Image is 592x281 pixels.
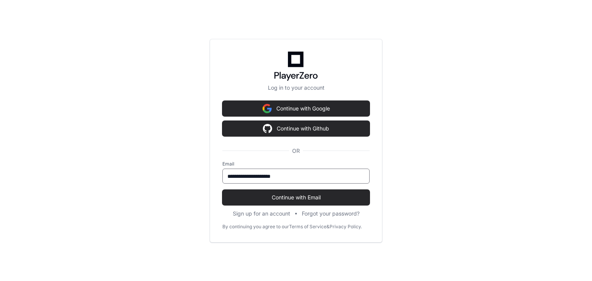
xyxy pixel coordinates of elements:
[222,161,370,167] label: Email
[222,121,370,136] button: Continue with Github
[263,121,272,136] img: Sign in with google
[222,194,370,201] span: Continue with Email
[262,101,272,116] img: Sign in with google
[222,190,370,205] button: Continue with Email
[289,224,326,230] a: Terms of Service
[289,147,303,155] span: OR
[222,84,370,92] p: Log in to your account
[302,210,360,217] button: Forgot your password?
[326,224,330,230] div: &
[222,224,289,230] div: By continuing you agree to our
[330,224,362,230] a: Privacy Policy.
[233,210,290,217] button: Sign up for an account
[222,101,370,116] button: Continue with Google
